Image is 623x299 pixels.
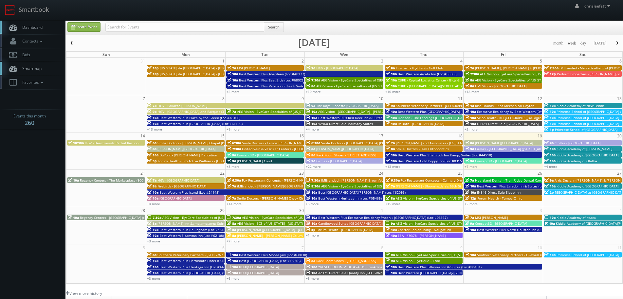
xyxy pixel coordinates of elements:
[237,196,308,201] span: Smile Doctors - [PERSON_NAME] Chevy Chase
[80,215,154,220] span: Regency Centers - [GEOGRAPHIC_DATA] (63020)
[501,52,505,57] span: Fri
[147,72,159,76] span: 10p
[159,265,230,269] span: Best Western Plus Heritage Inn (Loc #44463)
[318,221,414,226] span: Candlewood Suites [GEOGRAPHIC_DATA] [GEOGRAPHIC_DATA]
[162,215,284,220] span: AEG Vision - EyeCare Specialties of [US_STATE] – Southwest Orlando Eye Care
[465,202,478,206] a: +2 more
[147,227,158,232] span: 10a
[242,141,353,145] span: Smile Doctors - Tampa [PERSON_NAME] [PERSON_NAME] Orthodontics
[227,78,238,82] span: 10a
[239,84,327,88] span: Best Western Plus Valemount Inn & Suites (Loc #62120)
[386,221,395,226] span: 9a
[465,103,474,108] span: 1a
[85,141,140,145] span: HGV - Beachwoods Partial Reshoot
[398,159,465,163] span: Best Western Gold Poppy Inn (Loc #03153)
[465,196,476,201] span: 12p
[386,265,397,269] span: 10a
[147,115,158,120] span: 10a
[465,215,474,220] span: 7a
[465,164,478,169] a: +7 more
[227,271,238,275] span: 10a
[227,147,241,151] span: 7:30a
[157,253,239,257] span: Southern Veterinary Partners - [GEOGRAPHIC_DATA]
[306,196,317,201] span: 10a
[5,5,15,15] img: smartbook-logo.png
[465,109,476,114] span: 10a
[159,233,224,238] span: Best Western Sicamous Inn (Loc #62108)
[306,103,315,108] span: 9a
[380,58,384,64] span: 3
[386,78,397,82] span: 10a
[318,196,382,201] span: Best Western Heritage Inn (Loc #05465)
[306,265,317,269] span: 10a
[475,159,527,163] span: Concept3D - [GEOGRAPHIC_DATA]
[386,159,397,163] span: 10a
[227,196,236,201] span: 7a
[565,39,578,47] button: week
[306,233,319,237] a: +1 more
[398,84,503,88] span: CBRE - [GEOGRAPHIC_DATA][STREET_ADDRESS][GEOGRAPHIC_DATA]
[396,184,461,188] span: [PERSON_NAME] - Bloomingdale's 59th St
[465,147,474,151] span: 9a
[237,66,270,70] span: MSI [PERSON_NAME]
[398,78,459,82] span: CBRE - Capital Logistics Center - Bldg 6
[147,127,162,132] a: +13 more
[544,184,556,188] span: 10a
[591,39,609,47] button: [DATE]
[237,221,341,226] span: AEG Vision - ECS of [US_STATE] - [US_STATE] Valley Family Eye Care
[465,78,474,82] span: 8a
[316,147,374,151] span: [PERSON_NAME][GEOGRAPHIC_DATA]
[147,265,158,269] span: 10a
[157,184,206,188] span: Firebirds - [GEOGRAPHIC_DATA]
[386,153,397,157] span: 10a
[557,184,618,188] span: Kiddie Academy of [GEOGRAPHIC_DATA]
[475,215,508,220] span: MSI [PERSON_NAME]
[475,103,534,108] span: Rise Brands - Pins Mechanical Dayton
[385,89,400,94] a: +10 more
[555,127,617,132] span: Primrose School of [GEOGRAPHIC_DATA]
[465,190,476,195] span: 10a
[237,109,363,114] span: AEG Vision - EyeCare Specialties of [US_STATE] – EyeCare in [GEOGRAPHIC_DATA]
[544,127,554,132] span: 1p
[237,159,272,163] span: [PERSON_NAME] Court
[261,52,268,57] span: Tue
[242,147,326,151] span: United Vein & Vascular Centers - [GEOGRAPHIC_DATA]
[306,89,321,94] a: +10 more
[306,164,321,169] a: +22 more
[401,178,504,183] span: Fox Restaurant Concepts - Culinary Dropout - [GEOGRAPHIC_DATA]
[465,253,476,257] span: 10a
[386,121,397,126] span: 10a
[396,196,589,201] span: AEG Vision - EyeCare Specialties of [US_STATE] – Drs. [PERSON_NAME] and [PERSON_NAME]-Ost and Ass...
[227,109,236,114] span: 7a
[19,79,45,85] span: Favorites
[385,164,400,169] a: +13 more
[386,233,397,238] span: 10a
[318,271,398,275] span: AZ371 Direct Sale Quality Inn [GEOGRAPHIC_DATA]
[237,233,318,238] span: [PERSON_NAME] - [PERSON_NAME] Columbus Circle
[227,239,240,243] a: +7 more
[386,109,397,114] span: 10a
[242,178,356,183] span: Fox Restaurant Concepts - [PERSON_NAME] Cocina - [GEOGRAPHIC_DATA]
[584,3,612,9] span: chrisleefatt
[239,72,305,76] span: Best Western Plus Aberdeen (Loc #48177)
[227,178,241,183] span: 6:30a
[386,115,397,120] span: 10a
[147,221,156,226] span: 8a
[544,72,556,76] span: 12p
[19,38,44,44] span: Contacts
[306,184,320,188] span: 8:30a
[321,178,398,183] span: iMBranded - [PERSON_NAME] Brown Volkswagen
[306,178,320,183] span: 7:30a
[386,84,397,88] span: 10a
[227,141,241,145] span: 6:30a
[306,121,317,126] span: 10a
[465,84,474,88] span: 8a
[544,109,556,114] span: 10a
[465,89,480,94] a: +18 more
[227,153,236,157] span: 9a
[159,227,229,232] span: Best Western Plus Bellingham (Loc #48188)
[317,227,373,232] span: Forum Health - [GEOGRAPHIC_DATA]
[306,202,319,206] a: +5 more
[147,66,159,70] span: 10p
[460,58,463,64] span: 4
